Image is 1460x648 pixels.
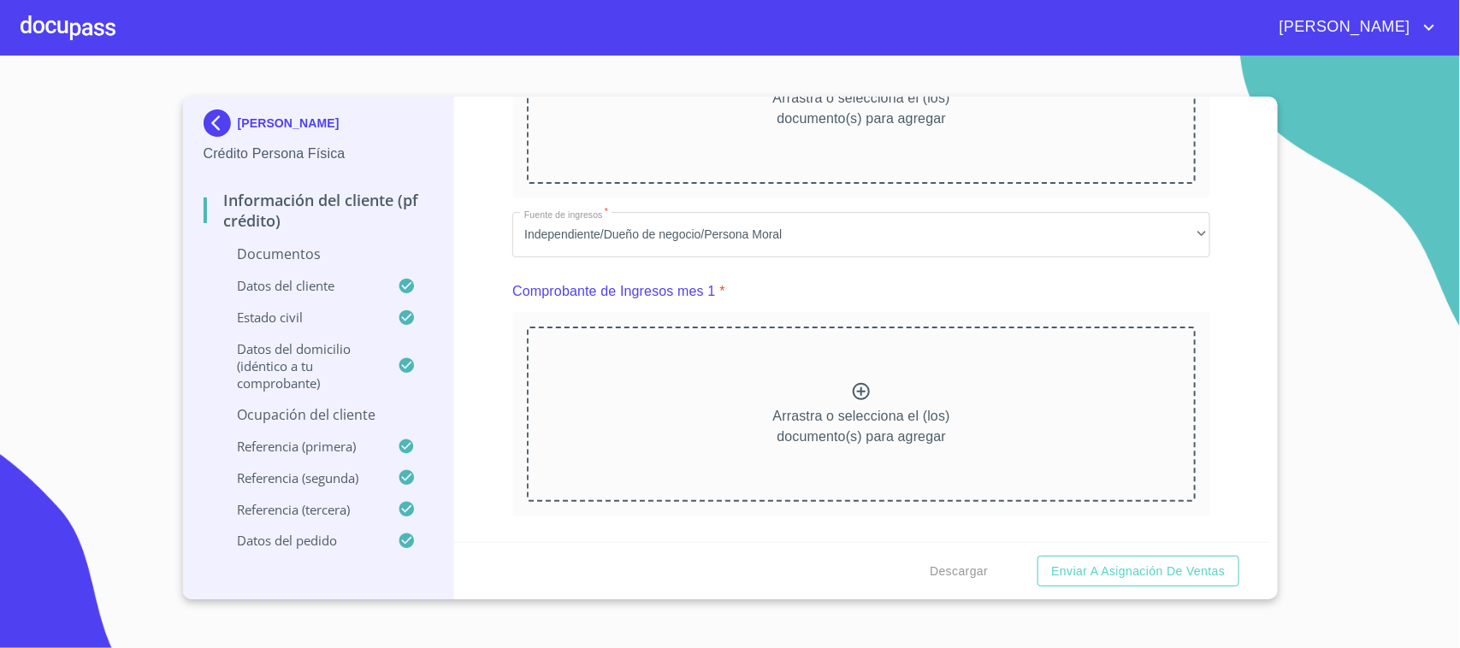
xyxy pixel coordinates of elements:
[204,501,399,518] p: Referencia (tercera)
[204,109,434,144] div: [PERSON_NAME]
[923,556,995,587] button: Descargar
[773,88,950,129] p: Arrastra o selecciona el (los) documento(s) para agregar
[930,561,988,582] span: Descargar
[773,406,950,447] p: Arrastra o selecciona el (los) documento(s) para agregar
[204,469,399,486] p: Referencia (segunda)
[1267,14,1419,41] span: [PERSON_NAME]
[1037,556,1238,587] button: Enviar a Asignación de Ventas
[512,540,715,561] p: Comprobante de Ingresos mes 2
[512,281,715,302] p: Comprobante de Ingresos mes 1
[204,190,434,231] p: Información del cliente (PF crédito)
[204,405,434,424] p: Ocupación del Cliente
[204,438,399,455] p: Referencia (primera)
[204,309,399,326] p: Estado Civil
[204,244,434,263] p: Documentos
[204,277,399,294] p: Datos del cliente
[204,340,399,392] p: Datos del domicilio (idéntico a tu comprobante)
[204,144,434,164] p: Crédito Persona Física
[1051,561,1225,582] span: Enviar a Asignación de Ventas
[204,109,238,137] img: Docupass spot blue
[512,212,1210,258] div: Independiente/Dueño de negocio/Persona Moral
[204,532,399,549] p: Datos del pedido
[238,116,340,130] p: [PERSON_NAME]
[1267,14,1439,41] button: account of current user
